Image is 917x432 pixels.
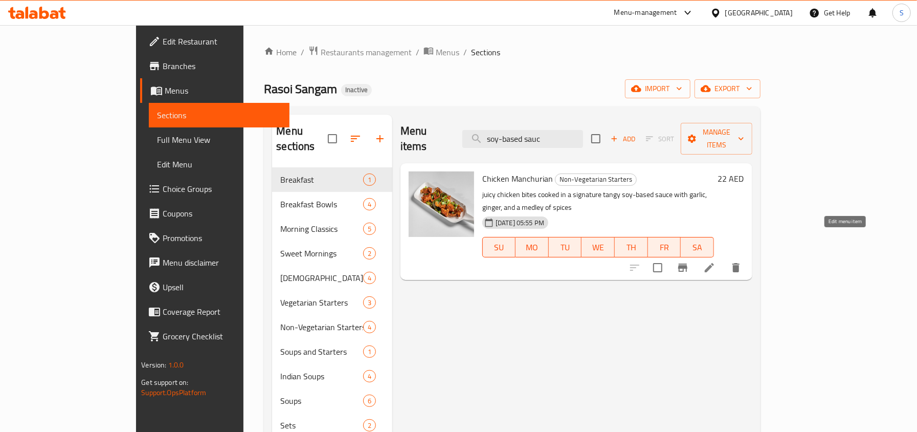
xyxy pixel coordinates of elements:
button: MO [516,237,549,257]
button: SA [681,237,714,257]
span: SU [487,240,511,255]
a: Grocery Checklist [140,324,289,349]
li: / [301,46,304,58]
span: 5 [364,224,375,234]
div: Sweet Mornings2 [272,241,392,266]
span: 1 [364,175,375,185]
span: Sections [471,46,500,58]
span: MO [520,240,545,255]
a: Upsell [140,275,289,299]
div: Breakfast Bowls4 [272,192,392,217]
a: Full Menu View [149,127,289,152]
span: 1.0.0 [168,358,184,372]
div: Soups6 [272,388,392,413]
span: Breakfast Bowls [280,198,363,210]
span: Sort sections [343,126,368,151]
a: Menus [140,78,289,103]
span: Sections [157,109,281,121]
div: Non-Vegetarian Starters [280,321,363,333]
div: Morning Classics5 [272,217,392,241]
span: 4 [364,200,375,209]
a: Choice Groups [140,177,289,201]
span: Edit Restaurant [163,35,281,48]
div: items [363,198,376,210]
div: Indian Starters [280,272,363,284]
span: Select all sections [322,128,343,149]
span: Soups [280,395,363,407]
nav: breadcrumb [264,46,760,59]
div: items [363,174,376,186]
span: Sweet Mornings [280,247,363,260]
button: import [625,79,690,98]
span: Rasoi Sangam [264,77,337,100]
h6: 22 AED [718,171,744,186]
span: TU [553,240,578,255]
div: Soups and Starters [280,345,363,358]
span: Manage items [689,126,744,152]
span: Non-Vegetarian Starters [555,174,636,185]
span: export [703,82,752,95]
a: Edit Menu [149,152,289,177]
button: TH [615,237,648,257]
button: TU [549,237,582,257]
span: Upsell [163,281,281,293]
span: Version: [141,358,166,372]
div: items [363,247,376,260]
button: Add [607,131,639,147]
div: Non-Vegetarian Starters [555,174,637,186]
span: Menus [436,46,459,58]
span: Add [609,133,637,145]
span: Full Menu View [157,134,281,146]
a: Branches [140,54,289,78]
a: Menus [423,46,459,59]
button: Add section [368,126,392,151]
a: Edit Restaurant [140,29,289,54]
span: Add item [607,131,639,147]
span: 1 [364,347,375,357]
div: Breakfast1 [272,167,392,192]
span: Chicken Manchurian [482,171,553,186]
span: Get support on: [141,376,188,389]
img: Chicken Manchurian [409,171,474,237]
span: 2 [364,421,375,430]
span: 3 [364,298,375,308]
div: items [363,395,376,407]
span: Inactive [341,85,372,94]
span: Select to update [647,257,668,278]
span: Edit Menu [157,158,281,170]
span: WE [586,240,611,255]
a: Sections [149,103,289,127]
button: export [695,79,761,98]
button: SU [482,237,516,257]
span: TH [619,240,644,255]
div: [DEMOGRAPHIC_DATA] Starters4 [272,266,392,290]
a: Support.OpsPlatform [141,386,206,399]
div: items [363,223,376,235]
h2: Menu items [400,123,450,154]
span: 4 [364,322,375,332]
h2: Menu sections [276,123,328,154]
span: [DEMOGRAPHIC_DATA] Starters [280,272,363,284]
span: Branches [163,60,281,72]
span: Select section [585,128,607,149]
div: Indian Soups [280,370,363,382]
a: Promotions [140,226,289,250]
div: items [363,370,376,382]
span: Menu disclaimer [163,256,281,269]
button: FR [648,237,681,257]
a: Menu disclaimer [140,250,289,275]
div: Vegetarian Starters3 [272,290,392,315]
span: Breakfast [280,174,363,186]
button: Manage items [681,123,752,155]
span: Choice Groups [163,183,281,195]
div: items [363,321,376,333]
button: Branch-specific-item [670,255,695,280]
span: Morning Classics [280,223,363,235]
span: Coupons [163,207,281,220]
li: / [416,46,419,58]
span: Select section first [639,131,681,147]
span: Restaurants management [321,46,412,58]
